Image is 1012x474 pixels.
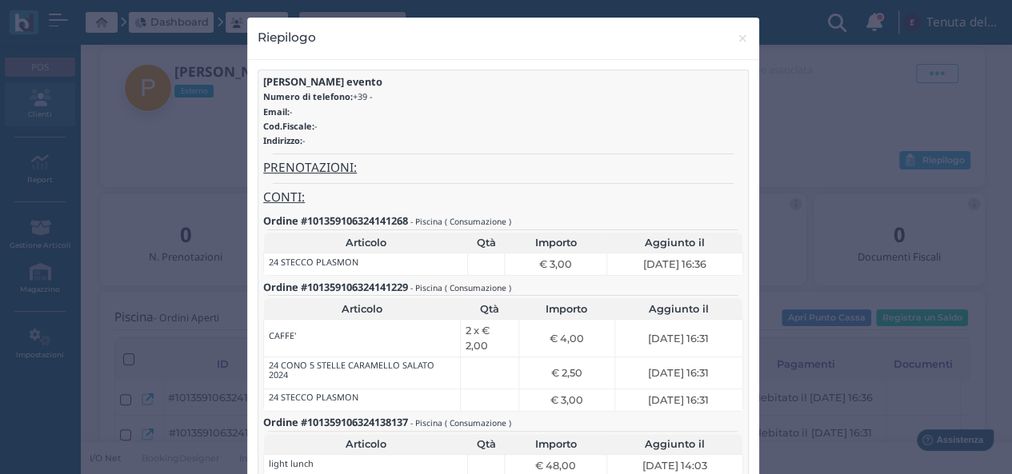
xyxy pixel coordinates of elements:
span: [DATE] 16:36 [643,257,706,272]
th: Importo [505,434,607,455]
h6: light lunch [269,459,314,468]
th: Aggiunto il [606,434,742,455]
h6: - [263,107,743,117]
span: [DATE] 16:31 [648,331,709,346]
small: ( Consumazione ) [445,282,511,293]
h6: CAFFE' [269,331,296,341]
th: Aggiunto il [606,233,742,253]
th: Importo [505,233,607,253]
th: Articolo [264,298,461,319]
h6: - [263,136,743,145]
small: ( Consumazione ) [445,417,511,428]
small: - Piscina [410,216,442,227]
span: Assistenza [47,13,106,25]
u: PRENOTAZIONI: [263,159,357,176]
b: Ordine #101359106324141229 [263,280,408,294]
b: Email: [263,106,290,118]
th: Articolo [264,434,468,455]
h6: - [263,121,743,131]
b: Ordine #101359106324138137 [263,415,408,429]
th: Qtà [468,434,505,455]
span: [DATE] 16:31 [648,365,709,380]
span: € 3,00 [539,257,572,272]
span: [DATE] 16:31 [648,392,709,408]
b: Numero di telefono: [263,90,353,102]
th: Qtà [461,298,519,319]
th: Articolo [264,233,468,253]
h6: +39 - [263,92,743,102]
b: Ordine #101359106324141268 [263,213,408,228]
span: × [737,28,749,49]
small: - Piscina [410,282,442,293]
u: CONTI: [263,189,305,205]
span: € 3,00 [550,392,583,408]
span: [DATE] 14:03 [642,458,707,473]
b: Indirizzo: [263,134,302,146]
th: Aggiunto il [614,298,742,319]
h6: 24 CONO 5 STELLE CARAMELLO SALATO 2024 [269,360,456,380]
th: Qtà [468,233,505,253]
h4: Riepilogo [258,28,316,46]
h6: 24 STECCO PLASMON [269,257,358,267]
b: [PERSON_NAME] evento [263,74,382,89]
small: ( Consumazione ) [445,216,511,227]
span: € 48,00 [535,458,576,473]
h6: 24 STECCO PLASMON [269,392,358,402]
span: € 2,50 [551,365,582,380]
small: - Piscina [410,417,442,428]
span: € 4,00 [550,331,584,346]
span: 2 x € 2,00 [466,323,514,353]
b: Cod.Fiscale: [263,120,314,132]
th: Importo [518,298,614,319]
